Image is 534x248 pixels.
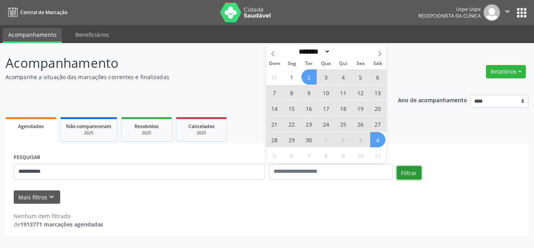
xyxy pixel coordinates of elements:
button: Filtrar [397,166,421,179]
span: Setembro 16, 2025 [301,101,317,116]
span: Setembro 21, 2025 [267,116,282,132]
span: Resolvidos [134,123,159,130]
span: Setembro 14, 2025 [267,101,282,116]
span: Setembro 11, 2025 [336,85,351,100]
span: Setembro 10, 2025 [319,85,334,100]
span: Setembro 1, 2025 [284,69,299,85]
span: Setembro 7, 2025 [267,85,282,100]
strong: 1913771 marcações agendadas [20,221,103,228]
span: Setembro 12, 2025 [353,85,368,100]
i:  [503,7,512,16]
a: Beneficiários [70,28,115,42]
span: Setembro 25, 2025 [336,116,351,132]
img: img [484,4,500,21]
span: Outubro 8, 2025 [319,148,334,163]
span: Setembro 6, 2025 [370,69,385,85]
span: Qui [335,61,352,66]
span: Outubro 7, 2025 [301,148,317,163]
span: Sex [352,61,369,66]
span: Central de Marcação [20,9,67,16]
p: Acompanhamento [5,53,372,73]
span: Setembro 8, 2025 [284,85,299,100]
span: Outubro 6, 2025 [284,148,299,163]
div: 2025 [182,130,221,136]
button:  [500,4,515,21]
a: Acompanhamento [3,28,62,43]
span: Setembro 2, 2025 [301,69,317,85]
span: Não compareceram [66,123,111,130]
span: Sáb [369,61,386,66]
span: Dom [266,61,283,66]
a: Central de Marcação [5,6,67,19]
span: Setembro 20, 2025 [370,101,385,116]
span: Setembro 15, 2025 [284,101,299,116]
div: de [14,220,103,228]
span: Setembro 19, 2025 [353,101,368,116]
span: Seg [283,61,300,66]
span: Setembro 24, 2025 [319,116,334,132]
span: Setembro 13, 2025 [370,85,385,100]
span: Setembro 18, 2025 [336,101,351,116]
div: 2025 [127,130,166,136]
span: Setembro 30, 2025 [301,132,317,147]
input: Year [330,47,356,56]
span: Agendados [18,123,44,130]
span: Outubro 2, 2025 [336,132,351,147]
span: Qua [317,61,335,66]
span: Setembro 26, 2025 [353,116,368,132]
div: Uspe Uspe [418,6,481,13]
select: Month [296,47,331,56]
span: Outubro 4, 2025 [370,132,385,147]
span: Outubro 10, 2025 [353,148,368,163]
span: Setembro 4, 2025 [336,69,351,85]
span: Setembro 5, 2025 [353,69,368,85]
span: Setembro 28, 2025 [267,132,282,147]
p: Acompanhe a situação das marcações correntes e finalizadas [5,73,372,81]
span: Setembro 27, 2025 [370,116,385,132]
span: Recepcionista da clínica [418,13,481,19]
span: Ter [300,61,317,66]
p: Ano de acompanhamento [398,95,467,105]
span: Setembro 23, 2025 [301,116,317,132]
span: Setembro 17, 2025 [319,101,334,116]
span: Setembro 29, 2025 [284,132,299,147]
span: Cancelados [188,123,215,130]
span: Outubro 9, 2025 [336,148,351,163]
span: Setembro 9, 2025 [301,85,317,100]
span: Outubro 3, 2025 [353,132,368,147]
i: keyboard_arrow_down [47,193,56,201]
span: Setembro 3, 2025 [319,69,334,85]
span: Outubro 5, 2025 [267,148,282,163]
span: Agosto 31, 2025 [267,69,282,85]
button: Mais filtroskeyboard_arrow_down [14,190,60,204]
button: Relatórios [486,65,526,78]
span: Outubro 1, 2025 [319,132,334,147]
span: Outubro 11, 2025 [370,148,385,163]
span: Setembro 22, 2025 [284,116,299,132]
button: apps [515,6,529,20]
label: PESQUISAR [14,152,40,164]
div: 2025 [66,130,111,136]
div: Nenhum item filtrado [14,212,103,220]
